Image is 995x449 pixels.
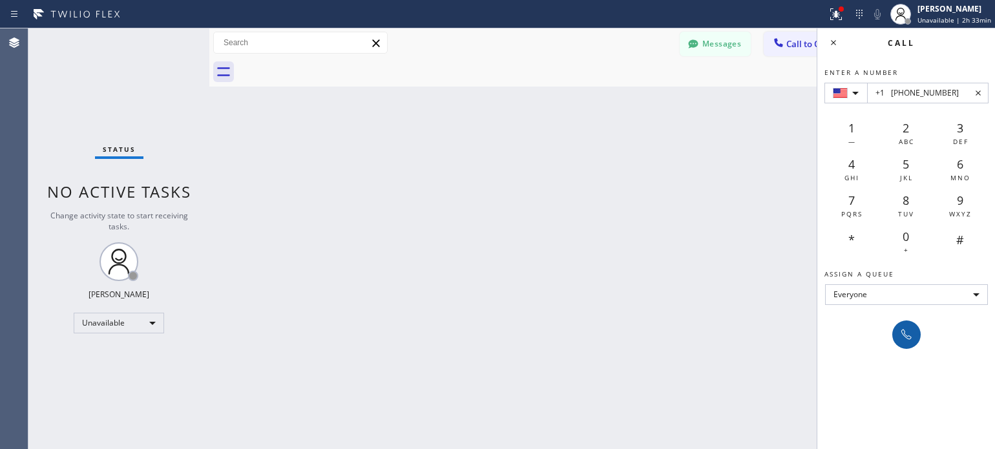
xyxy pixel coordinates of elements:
[680,32,751,56] button: Messages
[824,269,894,278] span: Assign a queue
[903,156,909,172] span: 5
[900,173,913,182] span: JKL
[764,32,863,56] button: Call to Customer
[786,38,854,50] span: Call to Customer
[848,193,855,208] span: 7
[841,209,863,218] span: PQRS
[47,181,191,202] span: No active tasks
[214,32,387,53] input: Search
[848,137,856,146] span: —
[848,120,855,136] span: 1
[917,16,991,25] span: Unavailable | 2h 33min
[950,173,970,182] span: MNO
[824,68,898,77] span: Enter a number
[103,145,136,154] span: Status
[868,5,886,23] button: Mute
[903,120,909,136] span: 2
[917,3,991,14] div: [PERSON_NAME]
[903,229,909,244] span: 0
[899,137,914,146] span: ABC
[825,284,988,305] div: Everyone
[848,156,855,172] span: 4
[74,313,164,333] div: Unavailable
[953,137,969,146] span: DEF
[957,156,963,172] span: 6
[957,120,963,136] span: 3
[949,209,972,218] span: WXYZ
[957,193,963,208] span: 9
[89,289,149,300] div: [PERSON_NAME]
[898,209,914,218] span: TUV
[844,173,859,182] span: GHI
[50,210,188,232] span: Change activity state to start receiving tasks.
[888,37,915,48] span: Call
[903,193,909,208] span: 8
[956,232,964,247] span: #
[904,245,909,255] span: +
